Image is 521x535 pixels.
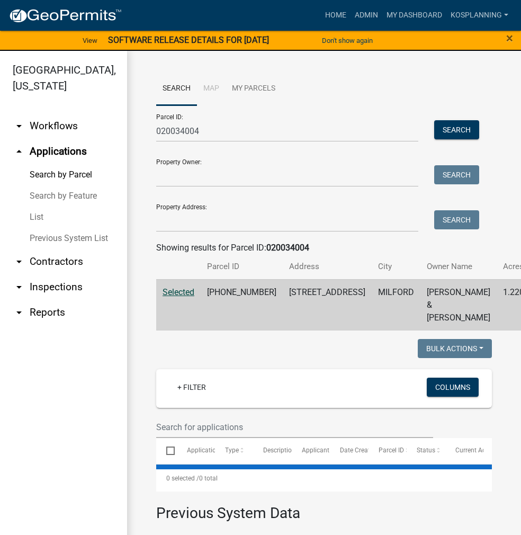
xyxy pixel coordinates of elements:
[417,447,435,454] span: Status
[169,378,214,397] a: + Filter
[420,279,497,331] td: [PERSON_NAME] & [PERSON_NAME]
[13,281,25,293] i: arrow_drop_down
[187,447,245,454] span: Application Number
[156,242,492,254] div: Showing results for Parcel ID:
[434,165,479,184] button: Search
[176,438,214,463] datatable-header-cell: Application Number
[253,438,291,463] datatable-header-cell: Description
[225,447,239,454] span: Type
[340,447,377,454] span: Date Created
[283,254,372,279] th: Address
[108,35,269,45] strong: SOFTWARE RELEASE DETAILS FOR [DATE]
[420,254,497,279] th: Owner Name
[407,438,445,463] datatable-header-cell: Status
[427,378,479,397] button: Columns
[351,5,382,25] a: Admin
[446,5,513,25] a: kosplanning
[226,72,282,106] a: My Parcels
[163,287,194,297] a: Selected
[263,447,295,454] span: Description
[166,475,199,482] span: 0 selected /
[455,447,499,454] span: Current Activity
[321,5,351,25] a: Home
[445,438,483,463] datatable-header-cell: Current Activity
[13,306,25,319] i: arrow_drop_down
[78,32,102,49] a: View
[13,145,25,158] i: arrow_drop_up
[318,32,377,49] button: Don't show again
[302,447,329,454] span: Applicant
[372,279,420,331] td: MILFORD
[13,255,25,268] i: arrow_drop_down
[283,279,372,331] td: [STREET_ADDRESS]
[292,438,330,463] datatable-header-cell: Applicant
[156,465,492,492] div: 0 total
[156,416,433,438] input: Search for applications
[266,243,309,253] strong: 020034004
[330,438,368,463] datatable-header-cell: Date Created
[379,447,404,454] span: Parcel ID
[382,5,446,25] a: My Dashboard
[201,254,283,279] th: Parcel ID
[418,339,492,358] button: Bulk Actions
[506,32,513,44] button: Close
[156,438,176,463] datatable-header-cell: Select
[434,120,479,139] button: Search
[201,279,283,331] td: [PHONE_NUMBER]
[215,438,253,463] datatable-header-cell: Type
[372,254,420,279] th: City
[506,31,513,46] span: ×
[369,438,407,463] datatable-header-cell: Parcel ID
[434,210,479,229] button: Search
[13,120,25,132] i: arrow_drop_down
[156,72,197,106] a: Search
[156,492,492,524] h3: Previous System Data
